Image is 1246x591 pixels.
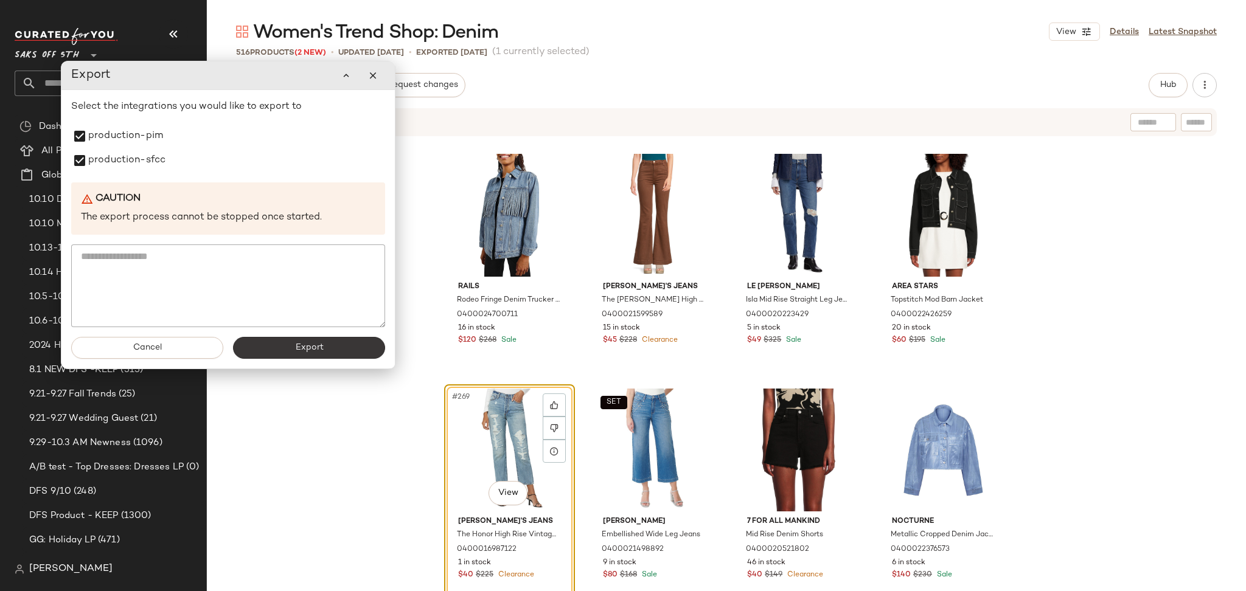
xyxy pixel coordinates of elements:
span: (515) [118,363,143,377]
img: 0400020223429 [737,154,860,277]
button: Request changes [380,73,465,97]
span: $228 [619,335,637,346]
span: 5 in stock [747,323,781,334]
span: (1300) [119,509,151,523]
a: Latest Snapshot [1149,26,1217,38]
span: (21) [138,412,157,426]
span: Embellished Wide Leg Jeans [602,530,700,541]
span: 20 in stock [892,323,931,334]
span: 6 in stock [892,558,925,569]
span: (471) [96,533,120,547]
span: View [1056,27,1076,37]
span: 9 in stock [603,558,636,569]
span: 2024 Holiday GG Best Sellers [29,339,161,353]
span: #269 [451,391,472,403]
span: Le [PERSON_NAME] [747,282,850,292]
button: View [489,481,527,505]
span: $49 [747,335,761,346]
span: 0400016987122 [457,544,517,555]
span: 0400021599589 [602,309,663,320]
span: (0) [184,460,199,474]
img: cfy_white_logo.C9jOOHJF.svg [15,28,118,45]
span: Rails [458,282,561,292]
span: Sale [499,336,517,344]
span: Export [294,343,323,353]
span: Sale [934,571,952,579]
span: Mid Rise Denim Shorts [746,530,823,541]
button: View [1049,22,1100,41]
span: Women's Trend Shop: Denim [253,21,498,45]
span: 0400020223429 [746,309,809,320]
button: Export [233,337,385,359]
span: (248) [71,485,96,499]
span: 10.5-10.11 SVS Selling [29,290,130,304]
span: $268 [479,335,496,346]
span: 0400021498892 [602,544,664,555]
p: The export process cannot be stopped once started. [81,211,375,225]
span: 10.10 Designer Sale [29,193,119,207]
img: 0400020521802 [737,389,860,511]
span: 7 For All Mankind [747,516,850,527]
span: $140 [892,570,911,581]
span: $168 [620,570,637,581]
span: DFS Product - KEEP [29,509,119,523]
span: 10.14 Holiday's Most Wanted [29,266,159,280]
span: 0400022426259 [891,309,952,320]
img: 0400016987122 [448,389,571,511]
span: Isla Mid Rise Straight Leg Jeans [746,295,849,306]
span: 9.21-9.27 Fall Trends [29,387,116,401]
img: 0400021599589_WALNUT [593,154,715,277]
span: Clearance [785,571,823,579]
span: 10.6-10.10 AM Newness [29,314,138,328]
span: DFS 9/10 [29,485,71,499]
span: (25) [116,387,136,401]
span: 9.29-10.3 AM Newness [29,436,131,450]
span: 46 in stock [747,558,785,569]
span: Request changes [388,80,458,90]
p: Select the integrations you would like to export to [71,100,385,114]
span: Rodeo Fringe Denim Trucker Jacket [457,295,560,306]
span: 516 [236,49,250,57]
img: 0400021498892 [593,389,715,511]
span: [PERSON_NAME] [603,516,706,527]
span: (1 currently selected) [492,45,590,60]
img: 0400024700711 [448,154,571,277]
span: The Honor High Rise Vintage Distressed Straight Leg Jeans [457,530,560,541]
span: Sale [784,336,801,344]
img: svg%3e [15,564,24,574]
span: $325 [764,335,781,346]
span: 0400024700711 [457,309,518,320]
span: 16 in stock [458,323,495,334]
img: svg%3e [236,26,248,38]
p: Exported [DATE] [416,47,487,59]
a: Details [1110,26,1139,38]
span: Global Clipboards [41,168,121,182]
span: 8.1 NEW DFS -KEEP [29,363,118,377]
span: Clearance [639,336,678,344]
span: Saks OFF 5TH [15,41,79,63]
span: $120 [458,335,476,346]
span: GG: Holiday LP [29,533,96,547]
span: View [497,488,518,498]
span: Hub [1160,80,1177,90]
span: (1096) [131,436,162,450]
button: Hub [1149,73,1188,97]
span: Topstitch Mod Barn Jacket [891,295,983,306]
div: Products [236,47,326,59]
img: 0400022426259_BLACKWHITE [882,154,1004,277]
span: Area Stars [892,282,995,292]
span: • [409,46,411,59]
span: Metallic Cropped Denim Jacket [891,530,994,541]
span: $40 [747,570,762,581]
span: Nocturne [892,516,995,527]
span: 9.21-9.27 Wedding Guest [29,412,138,426]
span: [PERSON_NAME]'s Jeans [603,282,706,292]
span: Sale [928,336,945,344]
span: 15 in stock [603,323,640,334]
span: All Products [41,144,96,158]
button: SET [600,396,627,409]
span: SET [606,398,621,407]
span: • [331,46,333,59]
img: svg%3e [19,120,32,133]
span: $80 [603,570,618,581]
